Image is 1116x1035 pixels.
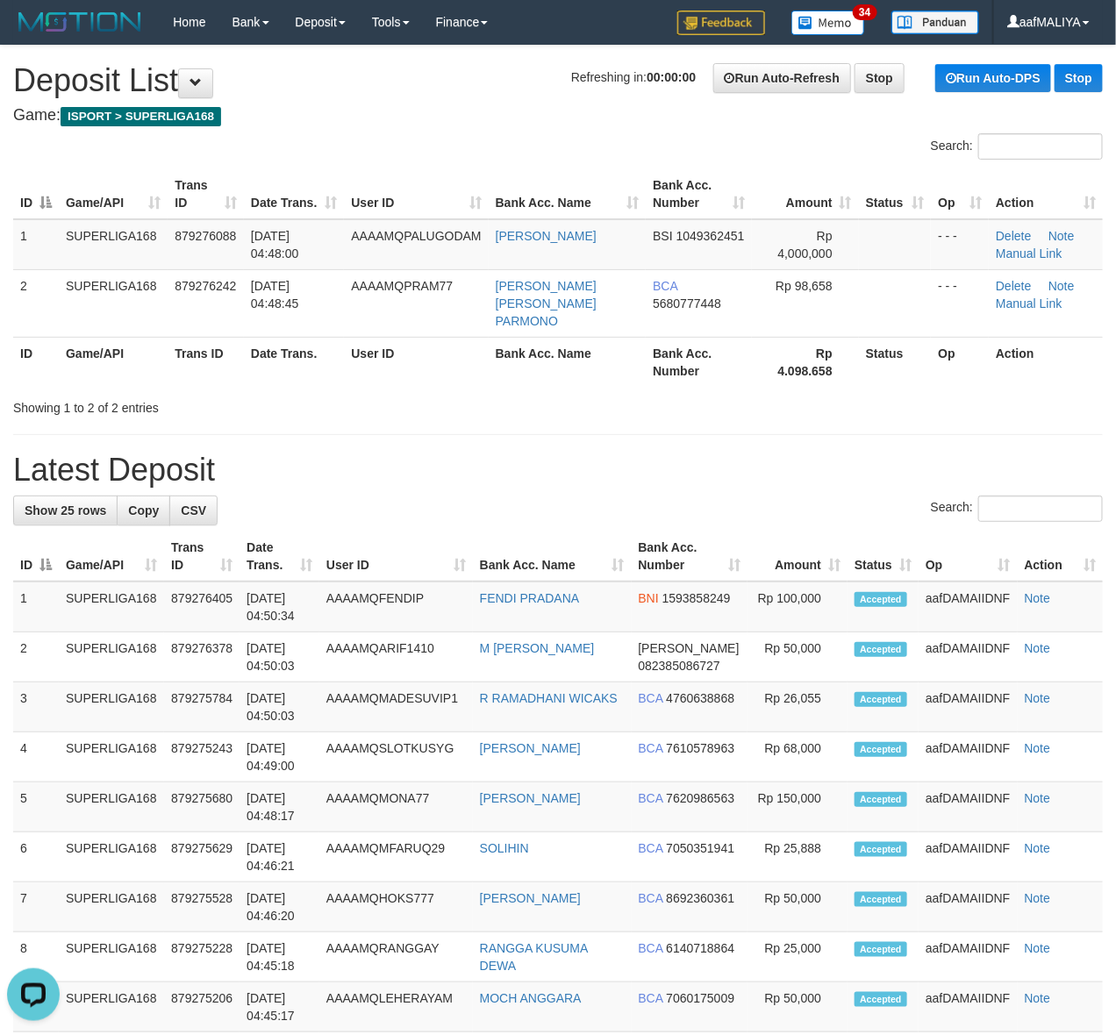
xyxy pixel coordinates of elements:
[59,169,168,219] th: Game/API: activate to sort column ascending
[59,782,164,832] td: SUPERLIGA168
[13,582,59,632] td: 1
[919,732,1017,782] td: aafDAMAIIDNF
[164,882,240,932] td: 879275528
[240,982,319,1032] td: [DATE] 04:45:17
[251,279,299,310] span: [DATE] 04:48:45
[59,932,164,982] td: SUPERLIGA168
[164,732,240,782] td: 879275243
[240,632,319,682] td: [DATE] 04:50:03
[996,279,1031,293] a: Delete
[919,782,1017,832] td: aafDAMAIIDNF
[859,337,932,387] th: Status
[13,832,59,882] td: 6
[164,832,240,882] td: 879275629
[164,682,240,732] td: 879275784
[1025,641,1051,655] a: Note
[1025,941,1051,955] a: Note
[1018,532,1103,582] th: Action: activate to sort column ascending
[240,582,319,632] td: [DATE] 04:50:34
[480,991,582,1005] a: MOCH ANGGARA
[59,982,164,1032] td: SUPERLIGA168
[319,532,473,582] th: User ID: activate to sort column ascending
[989,337,1103,387] th: Action
[855,892,907,907] span: Accepted
[480,841,529,855] a: SOLIHIN
[164,632,240,682] td: 879276378
[168,337,244,387] th: Trans ID
[13,337,59,387] th: ID
[13,882,59,932] td: 7
[919,932,1017,982] td: aafDAMAIIDNF
[855,842,907,857] span: Accepted
[13,496,118,525] a: Show 25 rows
[319,732,473,782] td: AAAAMQSLOTKUSYG
[647,70,696,84] strong: 00:00:00
[919,632,1017,682] td: aafDAMAIIDNF
[748,532,848,582] th: Amount: activate to sort column ascending
[319,782,473,832] td: AAAAMQMONA77
[919,832,1017,882] td: aafDAMAIIDNF
[13,169,59,219] th: ID: activate to sort column descending
[996,246,1062,261] a: Manual Link
[639,941,663,955] span: BCA
[61,107,221,126] span: ISPORT > SUPERLIGA168
[639,641,740,655] span: [PERSON_NAME]
[855,742,907,757] span: Accepted
[978,133,1103,160] input: Search:
[919,582,1017,632] td: aafDAMAIIDNF
[496,279,597,328] a: [PERSON_NAME] [PERSON_NAME] PARMONO
[244,337,344,387] th: Date Trans.
[855,692,907,707] span: Accepted
[996,296,1062,310] a: Manual Link
[855,792,907,807] span: Accepted
[344,169,488,219] th: User ID: activate to sort column ascending
[13,392,452,417] div: Showing 1 to 2 of 2 entries
[240,732,319,782] td: [DATE] 04:49:00
[676,229,745,243] span: Copy 1049362451 to clipboard
[59,632,164,682] td: SUPERLIGA168
[653,229,673,243] span: BSI
[855,942,907,957] span: Accepted
[571,70,696,84] span: Refreshing in:
[128,503,159,517] span: Copy
[480,591,580,605] a: FENDI PRADANA
[931,133,1103,160] label: Search:
[13,532,59,582] th: ID: activate to sort column descending
[480,941,588,973] a: RANGGA KUSUMA DEWA
[240,832,319,882] td: [DATE] 04:46:21
[748,582,848,632] td: Rp 100,000
[168,169,244,219] th: Trans ID: activate to sort column ascending
[1025,891,1051,905] a: Note
[13,63,1103,98] h1: Deposit List
[59,832,164,882] td: SUPERLIGA168
[7,7,60,60] button: Open LiveChat chat widget
[25,503,106,517] span: Show 25 rows
[1048,279,1075,293] a: Note
[13,219,59,270] td: 1
[59,582,164,632] td: SUPERLIGA168
[319,682,473,732] td: AAAAMQMADESUVIP1
[639,659,720,673] span: Copy 082385086727 to clipboard
[13,453,1103,488] h1: Latest Deposit
[978,496,1103,522] input: Search:
[164,582,240,632] td: 879276405
[319,932,473,982] td: AAAAMQRANGGAY
[319,632,473,682] td: AAAAMQARIF1410
[351,229,481,243] span: AAAAMQPALUGODAM
[164,782,240,832] td: 879275680
[251,229,299,261] span: [DATE] 04:48:00
[175,279,236,293] span: 879276242
[319,832,473,882] td: AAAAMQMFARUQ29
[164,932,240,982] td: 879275228
[1025,741,1051,755] a: Note
[639,591,659,605] span: BNI
[855,992,907,1007] span: Accepted
[59,532,164,582] th: Game/API: activate to sort column ascending
[59,882,164,932] td: SUPERLIGA168
[919,982,1017,1032] td: aafDAMAIIDNF
[931,496,1103,522] label: Search:
[748,832,848,882] td: Rp 25,888
[855,592,907,607] span: Accepted
[666,741,734,755] span: Copy 7610578963 to clipboard
[489,337,647,387] th: Bank Acc. Name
